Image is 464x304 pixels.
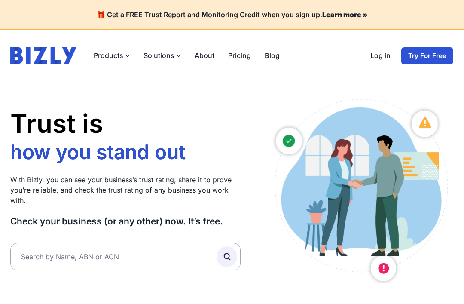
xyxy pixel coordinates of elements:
span: Trust is [10,108,103,139]
a: Try For Free [401,47,454,65]
a: Learn more » [322,10,368,19]
label: Products [87,47,137,64]
img: bizly_logo.svg [10,47,76,64]
a: About [188,47,221,64]
p: With Bizly, you can see your business’s trust rating, share it to prove you’re reliable, and chec... [10,175,241,206]
li: who you work with [10,164,190,189]
h3: Check your business (or any other) now. It’s free. [10,216,241,227]
img: Australian small business owners illustration [266,95,454,283]
input: Search by Name, ABN or ACN [10,243,241,270]
a: Log in [363,47,397,65]
h4: 🎁 Get a FREE Trust Report and Monitoring Credit when you sign up. [10,10,454,19]
label: Solutions [137,47,188,64]
a: Pricing [221,47,258,64]
a: Blog [258,47,287,64]
li: how you stand out [10,140,190,165]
